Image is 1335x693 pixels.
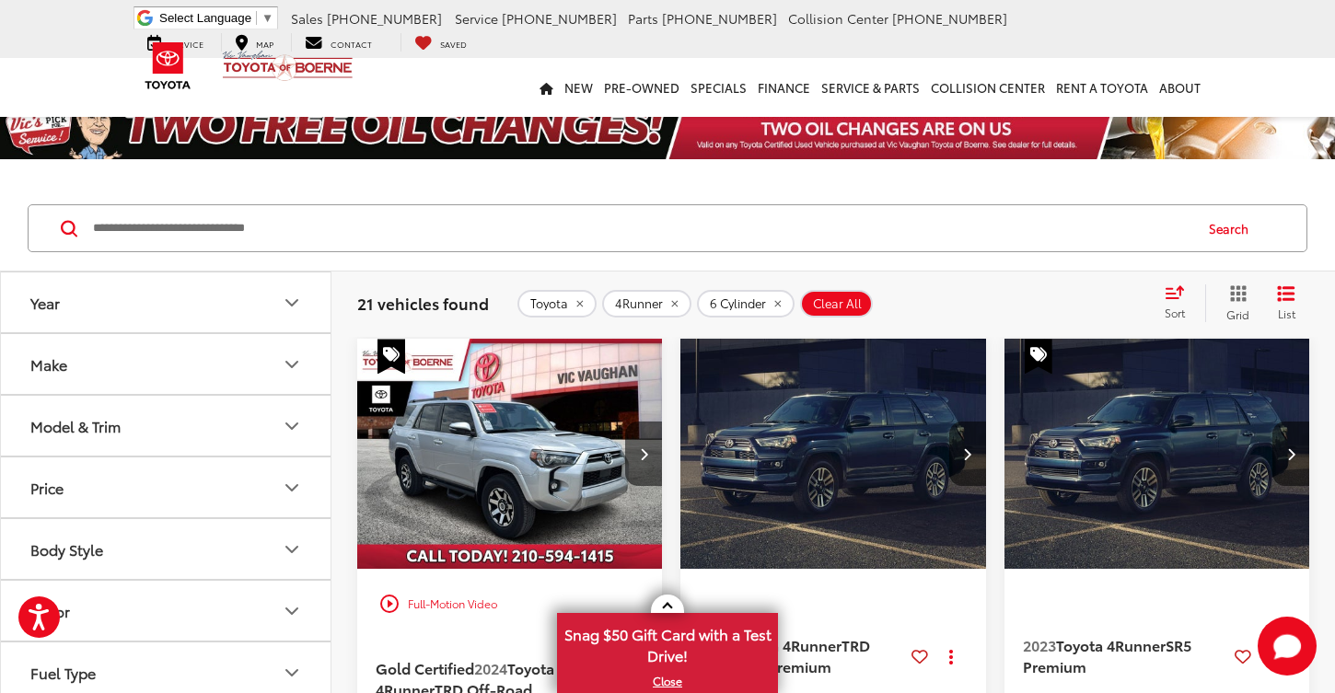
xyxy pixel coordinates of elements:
span: 6 Cylinder [710,296,766,311]
button: remove Toyota [517,290,597,318]
a: 2023Toyota 4RunnerSR5 Premium [1023,635,1227,676]
span: [PHONE_NUMBER] [502,9,617,28]
span: Toyota 4Runner [1056,634,1166,655]
div: Body Style [281,538,303,560]
div: Price [30,479,64,496]
span: Clear All [813,296,862,311]
span: Collision Center [788,9,888,28]
span: Special [1025,339,1052,374]
div: Model & Trim [281,415,303,437]
span: Sort [1165,305,1185,320]
button: Body StyleBody Style [1,519,332,579]
span: Toyota 4Runner [732,634,842,655]
span: 2023 [1023,634,1056,655]
a: 2024 Toyota 4Runner TRD Off-Road Premium2024 Toyota 4Runner TRD Off-Road Premium2024 Toyota 4Runn... [356,339,664,568]
span: Saved [440,38,467,50]
span: [PHONE_NUMBER] [662,9,777,28]
img: Vic Vaughan Toyota of Boerne [222,50,354,82]
a: Rent a Toyota [1051,58,1154,117]
a: Contact [291,33,386,52]
a: 2023 Toyota 4Runner TRD Off-Road Premium2023 Toyota 4Runner TRD Off-Road Premium2023 Toyota 4Runn... [679,339,987,568]
span: Parts [628,9,658,28]
span: Grid [1226,306,1249,322]
span: [PHONE_NUMBER] [327,9,442,28]
div: Color [281,600,303,622]
input: Search by Make, Model, or Keyword [91,206,1191,250]
button: Grid View [1205,284,1263,321]
button: remove 6 [697,290,795,318]
div: Body Style [30,540,103,558]
img: 2023 Toyota 4Runner TRD Off-Road Premium [679,339,987,570]
div: Fuel Type [30,664,96,681]
button: Next image [949,422,986,486]
img: 2023 Toyota 4Runner SR5 Premium [1004,339,1311,570]
a: About [1154,58,1206,117]
button: PricePrice [1,457,332,517]
button: Select sort value [1155,284,1205,321]
button: Model & TrimModel & Trim [1,396,332,456]
a: Home [534,58,559,117]
span: Sales [291,9,323,28]
span: TRD Off-Road Premium [699,634,870,676]
div: Make [30,355,67,373]
a: Collision Center [925,58,1051,117]
a: Finance [752,58,816,117]
span: Special [377,339,405,374]
span: ▼ [261,11,273,25]
button: ColorColor [1,581,332,641]
a: Pre-Owned [598,58,685,117]
button: Next image [1272,422,1309,486]
span: 21 vehicles found [357,292,489,314]
span: dropdown dots [949,649,953,664]
span: Snag $50 Gift Card with a Test Drive! [559,615,776,671]
button: Toggle Chat Window [1258,617,1317,676]
span: Gold Certified [376,657,474,678]
a: 2023 Toyota 4Runner SR5 Premium2023 Toyota 4Runner SR5 Premium2023 Toyota 4Runner SR5 Premium2023... [1004,339,1311,568]
button: Actions [935,640,968,672]
img: Toyota [133,36,203,96]
button: MakeMake [1,334,332,394]
a: Map [221,33,287,52]
div: Make [281,353,303,375]
a: New [559,58,598,117]
div: Year [281,292,303,314]
span: Service [455,9,498,28]
button: Search [1191,205,1275,251]
a: Service [133,33,217,52]
a: 2023Toyota 4RunnerTRD Off-Road Premium [699,635,903,676]
svg: Start Chat [1258,617,1317,676]
button: remove 4Runner [602,290,691,318]
span: [PHONE_NUMBER] [892,9,1007,28]
div: 2023 Toyota 4Runner TRD Off-Road Premium 0 [679,339,987,568]
a: Select Language​ [159,11,273,25]
span: Select Language [159,11,251,25]
span: ​ [256,11,257,25]
a: My Saved Vehicles [400,33,481,52]
span: 2024 [474,657,507,678]
span: SR5 Premium [1023,634,1191,676]
div: 2024 Toyota 4Runner TRD Off-Road Premium 0 [356,339,664,568]
span: 4Runner [615,296,663,311]
a: Service & Parts: Opens in a new tab [816,58,925,117]
div: Fuel Type [281,662,303,684]
button: Clear All [800,290,873,318]
a: Specials [685,58,752,117]
button: Next image [625,422,662,486]
button: List View [1263,284,1309,321]
span: Toyota [530,296,568,311]
div: Year [30,294,60,311]
button: YearYear [1,272,332,332]
div: Model & Trim [30,417,121,434]
div: 2023 Toyota 4Runner SR5 Premium 0 [1004,339,1311,568]
img: 2024 Toyota 4Runner TRD Off-Road Premium [356,339,664,570]
span: List [1277,306,1295,321]
div: Price [281,477,303,499]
